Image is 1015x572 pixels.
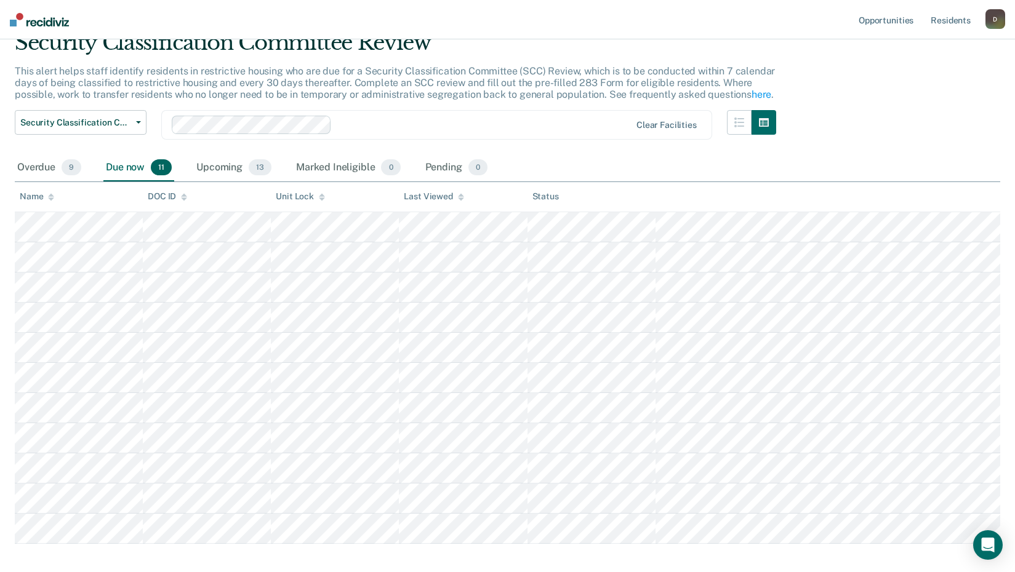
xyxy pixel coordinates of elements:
[103,154,174,181] div: Due now11
[249,159,271,175] span: 13
[381,159,400,175] span: 0
[62,159,81,175] span: 9
[294,154,403,181] div: Marked Ineligible0
[151,159,172,175] span: 11
[15,110,146,135] button: Security Classification Committee Review
[10,13,69,26] img: Recidiviz
[20,191,54,202] div: Name
[752,89,771,100] a: here
[973,530,1003,560] div: Open Intercom Messenger
[20,117,131,128] span: Security Classification Committee Review
[15,154,84,181] div: Overdue9
[423,154,490,181] div: Pending0
[636,120,697,130] div: Clear facilities
[404,191,463,202] div: Last Viewed
[194,154,274,181] div: Upcoming13
[15,30,776,65] div: Security Classification Committee Review
[985,9,1005,29] button: D
[532,191,559,202] div: Status
[15,65,775,100] p: This alert helps staff identify residents in restrictive housing who are due for a Security Class...
[276,191,325,202] div: Unit Lock
[148,191,187,202] div: DOC ID
[468,159,487,175] span: 0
